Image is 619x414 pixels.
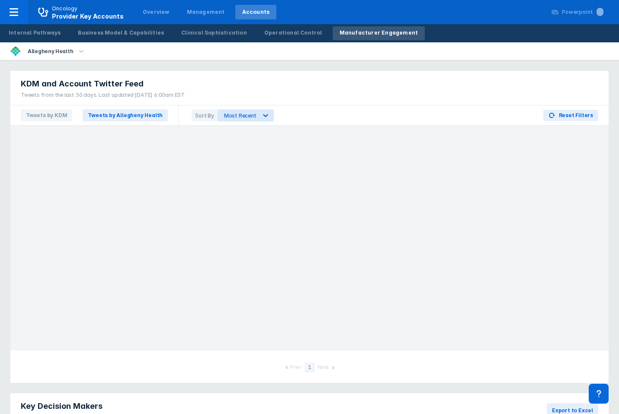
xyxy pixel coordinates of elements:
div: Sort By [192,109,218,121]
span: Key Decision Makers [21,401,103,411]
div: Accounts [242,8,270,16]
a: Management [180,5,232,19]
span: Tweets by Allegheny Health [83,109,168,121]
div: Allegheny Health [24,45,77,57]
div: Next [318,363,329,373]
div: Powerpoint [562,8,603,16]
button: Reset Filters [543,110,598,121]
a: Internal Pathways [2,26,67,40]
div: Internal Pathways [9,29,61,37]
div: Business Model & Capabilities [78,29,164,37]
span: KDM and Account Twitter Feed [21,79,144,89]
div: Operational Control [264,29,322,37]
div: Manufacturer Engagement [340,29,418,37]
span: Tweets by KDM [21,109,72,121]
img: allegheny-general-hospital [10,46,21,57]
iframe: X Post [196,136,423,285]
a: Overview [136,5,176,19]
div: Management [187,8,225,16]
div: Overview [143,8,170,16]
div: Most Recent [224,112,257,119]
a: Accounts [235,5,277,19]
a: Manufacturer Engagement [333,26,425,40]
a: Clinical Sophistication [174,26,254,40]
a: Business Model & Capabilities [71,26,171,40]
div: Prev [290,363,301,373]
a: Operational Control [257,26,329,40]
div: Tweets from the last 30 days. Last updated [DATE] 6:00am EST [21,91,185,99]
div: 1 [305,363,315,373]
div: Contact Support [589,384,609,404]
p: Oncology [52,5,78,13]
span: Provider Key Accounts [52,13,124,20]
div: Clinical Sophistication [181,29,247,37]
span: Reset Filters [559,111,593,119]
